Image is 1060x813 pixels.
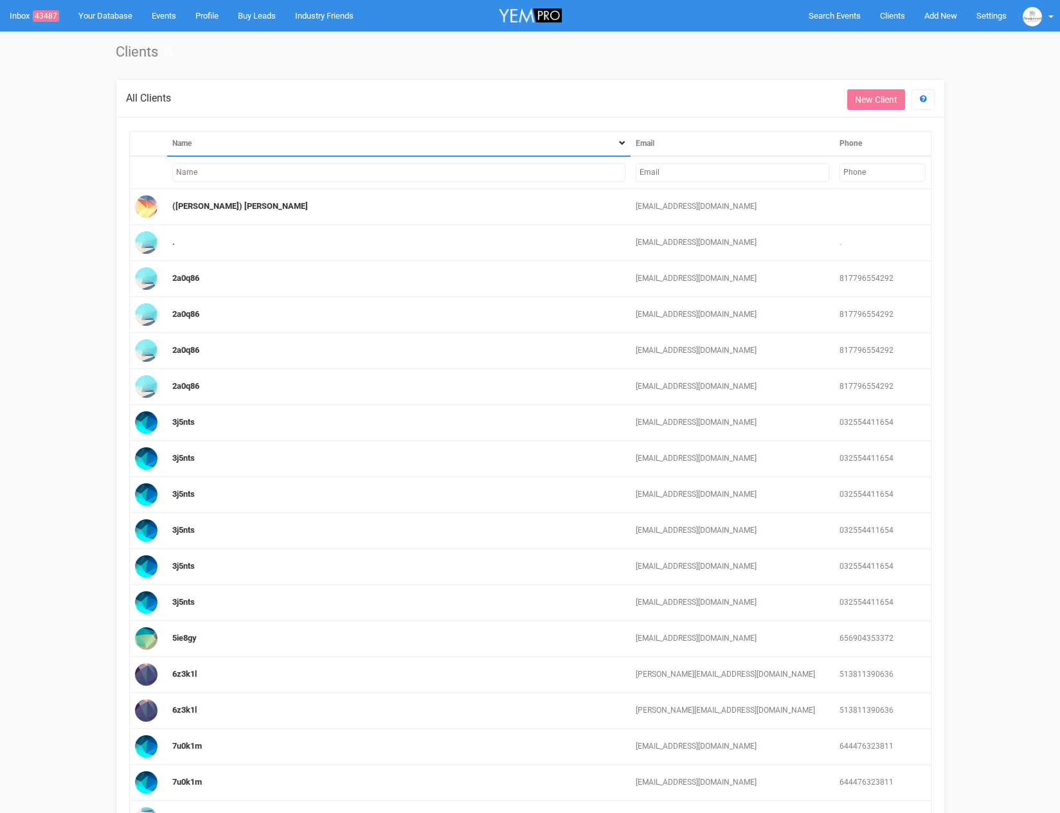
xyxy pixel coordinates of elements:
[834,765,931,801] td: 644476323811
[631,477,834,513] td: [EMAIL_ADDRESS][DOMAIN_NAME]
[135,231,157,254] img: Profile Image
[834,261,931,297] td: 817796554292
[172,201,308,211] a: ([PERSON_NAME]) [PERSON_NAME]
[834,621,931,657] td: 656904353372
[631,369,834,405] td: [EMAIL_ADDRESS][DOMAIN_NAME]
[172,273,199,283] a: 2a0q86
[33,10,59,22] span: 43487
[172,525,195,535] a: 3j5nts
[135,627,157,650] img: Profile Image
[135,483,157,506] img: Profile Image
[135,591,157,614] img: Profile Image
[135,447,157,470] img: Profile Image
[924,11,957,21] span: Add New
[135,735,157,758] img: Profile Image
[126,92,171,104] span: All Clients
[834,729,931,765] td: 644476323811
[172,705,197,715] a: 6z3k1l
[1023,7,1042,26] img: BGLogo.jpg
[631,189,834,225] td: [EMAIL_ADDRESS][DOMAIN_NAME]
[135,411,157,434] img: Profile Image
[172,381,199,391] a: 2a0q86
[116,44,945,60] h1: Clients
[172,345,199,355] a: 2a0q86
[172,741,202,751] a: 7u0k1m
[172,561,195,571] a: 3j5nts
[631,333,834,369] td: [EMAIL_ADDRESS][DOMAIN_NAME]
[834,549,931,585] td: 032554411654
[834,225,931,261] td: .
[840,163,926,182] input: Filter by Phone
[834,477,931,513] td: 032554411654
[636,163,829,182] input: Filter by Email
[135,699,157,722] img: Profile Image
[834,441,931,477] td: 032554411654
[631,693,834,729] td: [PERSON_NAME][EMAIL_ADDRESS][DOMAIN_NAME]
[135,555,157,578] img: Profile Image
[631,765,834,801] td: [EMAIL_ADDRESS][DOMAIN_NAME]
[135,663,157,686] img: Profile Image
[172,669,197,679] a: 6z3k1l
[135,303,157,326] img: Profile Image
[135,195,157,218] img: Profile Image
[834,131,931,156] th: Phone: activate to sort column ascending
[809,11,861,21] span: Search Events
[135,771,157,794] img: Profile Image
[631,131,834,156] th: Email: activate to sort column ascending
[135,519,157,542] img: Profile Image
[834,513,931,549] td: 032554411654
[631,261,834,297] td: [EMAIL_ADDRESS][DOMAIN_NAME]
[631,729,834,765] td: [EMAIL_ADDRESS][DOMAIN_NAME]
[172,597,195,607] a: 3j5nts
[172,163,625,182] input: Filter by Name
[135,375,157,398] img: Profile Image
[135,267,157,290] img: Profile Image
[167,131,630,156] th: Name: activate to sort column descending
[631,297,834,333] td: [EMAIL_ADDRESS][DOMAIN_NAME]
[172,237,175,247] a: .
[631,225,834,261] td: [EMAIL_ADDRESS][DOMAIN_NAME]
[834,585,931,621] td: 032554411654
[631,441,834,477] td: [EMAIL_ADDRESS][DOMAIN_NAME]
[834,405,931,441] td: 032554411654
[172,489,195,499] a: 3j5nts
[834,693,931,729] td: 513811390636
[834,297,931,333] td: 817796554292
[631,621,834,657] td: [EMAIL_ADDRESS][DOMAIN_NAME]
[172,777,202,787] a: 7u0k1m
[631,405,834,441] td: [EMAIL_ADDRESS][DOMAIN_NAME]
[631,657,834,693] td: [PERSON_NAME][EMAIL_ADDRESS][DOMAIN_NAME]
[172,309,199,319] a: 2a0q86
[172,633,197,643] a: 5ie8gy
[631,549,834,585] td: [EMAIL_ADDRESS][DOMAIN_NAME]
[834,333,931,369] td: 817796554292
[880,11,905,21] span: Clients
[172,417,195,427] a: 3j5nts
[172,453,195,463] a: 3j5nts
[135,339,157,362] img: Profile Image
[847,89,905,110] a: New Client
[631,513,834,549] td: [EMAIL_ADDRESS][DOMAIN_NAME]
[834,369,931,405] td: 817796554292
[834,657,931,693] td: 513811390636
[631,585,834,621] td: [EMAIL_ADDRESS][DOMAIN_NAME]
